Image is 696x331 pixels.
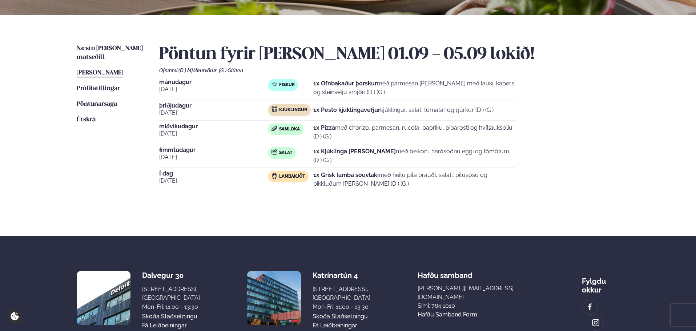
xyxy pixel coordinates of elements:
a: image alt [588,315,603,330]
strong: 1x Grísk lamba souvlaki [313,171,379,178]
img: fish.svg [271,81,277,87]
a: Hafðu samband form [418,310,477,319]
div: Ofnæmi: [159,68,619,73]
span: (G ) Glúten [219,68,243,73]
span: Lambakjöt [279,174,305,179]
strong: 1x Ofnbakaður þorskur [313,80,377,87]
span: miðvikudagur [159,124,268,129]
a: Skoða staðsetningu [142,312,197,321]
span: Í dag [159,171,268,177]
a: Pöntunarsaga [77,100,117,109]
a: Fá leiðbeiningar [142,321,187,330]
div: Katrínartún 4 [313,271,370,280]
div: [STREET_ADDRESS], [GEOGRAPHIC_DATA] [142,285,200,302]
span: Salat [279,150,292,156]
div: [STREET_ADDRESS], [GEOGRAPHIC_DATA] [313,285,370,302]
span: Kjúklingur [279,107,307,113]
h2: Pöntun fyrir [PERSON_NAME] 01.09 - 05.09 lokið! [159,44,619,65]
strong: 1x Pesto kjúklingavefjur [313,106,380,113]
span: Prófílstillingar [77,85,120,92]
a: [PERSON_NAME] [77,69,123,77]
img: image alt [77,271,130,325]
a: Skoða staðsetningu [313,312,368,321]
span: [DATE] [159,129,268,138]
span: mánudagur [159,79,268,85]
span: (D ) Mjólkurvörur , [178,68,219,73]
strong: 1x Pizza [313,124,335,131]
p: með heitu pita brauði, salati, pitusósu og pikkluðum [PERSON_NAME] (D ) (G ) [313,171,515,188]
p: með chorizo, parmesan, rucola, papriku, piparosti og hvítlauksolíu (D ) (G ) [313,124,515,141]
img: sandwich-new-16px.svg [271,126,277,131]
span: Útskrá [77,117,96,123]
p: kjúklingur, salat, tómatar og gúrkur (D ) (G ) [313,106,494,114]
p: með parmesan [PERSON_NAME] með lauki, kapers og steinselju smjöri (D ) (G ) [313,79,515,97]
div: Dalvegur 30 [142,271,200,280]
span: fimmtudagur [159,147,268,153]
span: Næstu [PERSON_NAME] matseðill [77,45,143,60]
span: Samloka [279,126,300,132]
span: Pöntunarsaga [77,101,117,107]
p: með beikoni, harðsoðnu eggi og tómötum (D ) (G ) [313,147,515,165]
span: [DATE] [159,153,268,162]
span: [DATE] [159,109,268,117]
img: salad.svg [271,149,277,155]
span: [DATE] [159,85,268,94]
span: Hafðu samband [418,265,472,280]
img: image alt [592,319,600,327]
a: Fá leiðbeiningar [313,321,357,330]
span: Fiskur [279,82,295,88]
p: Sími: 784 1010 [418,302,535,310]
div: Mon-Fri: 11:00 - 13:30 [313,303,370,311]
div: Fylgdu okkur [582,271,619,294]
a: Prófílstillingar [77,84,120,93]
span: þriðjudagur [159,103,268,109]
img: image alt [586,303,594,311]
a: Næstu [PERSON_NAME] matseðill [77,44,145,62]
span: [DATE] [159,177,268,185]
div: Mon-Fri: 11:00 - 13:30 [142,303,200,311]
img: Lamb.svg [271,173,277,179]
img: image alt [247,271,301,325]
a: image alt [582,299,598,314]
a: Útskrá [77,116,96,124]
a: [PERSON_NAME][EMAIL_ADDRESS][DOMAIN_NAME] [418,284,535,302]
img: chicken.svg [271,106,277,112]
a: Cookie settings [7,309,22,324]
strong: 1x Kjúklinga [PERSON_NAME] [313,148,396,155]
span: [PERSON_NAME] [77,70,123,76]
